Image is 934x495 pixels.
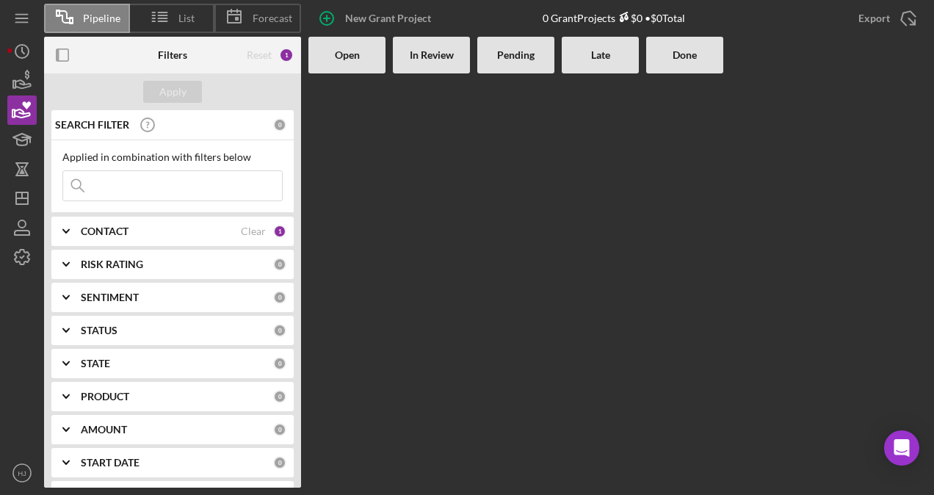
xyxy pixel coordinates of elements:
div: 1 [273,225,286,238]
div: Export [858,4,890,33]
button: Apply [143,81,202,103]
div: 0 [273,357,286,370]
div: 0 [273,423,286,436]
div: Applied in combination with filters below [62,151,283,163]
b: STATE [81,358,110,369]
b: SEARCH FILTER [55,119,129,131]
div: New Grant Project [345,4,431,33]
b: PRODUCT [81,391,129,402]
span: List [178,12,195,24]
b: RISK RATING [81,259,143,270]
div: 0 [273,118,286,131]
div: 1 [279,48,294,62]
div: 0 [273,324,286,337]
b: CONTACT [81,225,128,237]
div: Clear [241,225,266,237]
div: 0 [273,291,286,304]
b: Open [335,49,360,61]
button: Export [844,4,927,33]
b: AMOUNT [81,424,127,436]
b: Late [591,49,610,61]
div: 0 Grant Projects • $0 Total [543,12,685,24]
span: Forecast [253,12,292,24]
b: STATUS [81,325,117,336]
div: 0 [273,258,286,271]
div: Reset [247,49,272,61]
div: Open Intercom Messenger [884,430,919,466]
div: $0 [615,12,642,24]
text: HJ [18,469,26,477]
b: In Review [410,49,454,61]
button: HJ [7,458,37,488]
b: Done [673,49,697,61]
b: Filters [158,49,187,61]
div: 0 [273,456,286,469]
b: SENTIMENT [81,292,139,303]
b: START DATE [81,457,140,469]
div: Apply [159,81,187,103]
button: New Grant Project [308,4,446,33]
span: Pipeline [83,12,120,24]
b: Pending [497,49,535,61]
div: 0 [273,390,286,403]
